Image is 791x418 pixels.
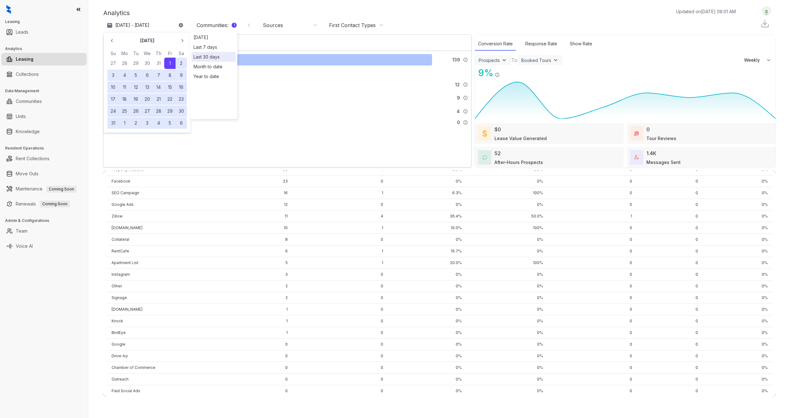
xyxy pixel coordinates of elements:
a: Move Outs [16,167,38,180]
img: logo [6,5,11,14]
th: Saturday [176,50,187,57]
td: 0% [467,246,548,257]
td: 0% [388,176,467,187]
td: 10 [214,222,293,234]
div: After-Hours Prospects [494,159,543,166]
th: Thursday [153,50,164,57]
button: 3 [141,117,153,129]
div: First Contact Types [329,22,376,29]
td: Apartment List [107,257,214,269]
td: 0% [388,339,467,350]
li: Rent Collections [1,152,87,165]
button: [DATE] - [DATE] [103,20,188,31]
td: 20.0% [388,257,467,269]
td: 1 [293,187,388,199]
td: 0% [703,187,773,199]
td: 0% [467,304,548,315]
td: 0% [467,199,548,211]
td: 0 [293,280,388,292]
p: [DATE] [140,37,154,44]
button: 31 [107,117,119,129]
td: 0% [467,374,548,385]
button: 23 [176,93,187,105]
img: Info [463,82,468,87]
td: 0 [214,385,293,397]
div: Sources [263,22,283,29]
td: 0 [548,304,637,315]
td: 0 [637,211,703,222]
div: Tour Reviews [646,135,676,142]
div: $0 [494,126,501,133]
td: 0 [637,362,703,374]
span: 4 [457,108,460,115]
button: 28 [119,58,130,69]
button: 5 [164,117,176,129]
span: 139 [452,56,460,63]
li: Collections [1,68,87,81]
td: 0 [293,292,388,304]
div: Communities : [197,22,237,29]
td: 0 [637,292,703,304]
td: RentCafe [107,246,214,257]
td: 100% [467,222,548,234]
td: 0 [293,176,388,187]
p: [DATE] - [DATE] [115,22,149,28]
img: Info [463,120,468,125]
td: Knock [107,315,214,327]
span: Weekly [744,57,763,63]
td: 0 [214,350,293,362]
td: 0% [703,257,773,269]
td: 6 [214,246,293,257]
td: 0% [467,269,548,280]
td: Other [107,280,214,292]
td: 0% [703,280,773,292]
td: 0% [703,339,773,350]
img: AfterHoursConversations [482,155,487,160]
td: 0% [467,234,548,246]
td: 1 [548,211,637,222]
img: Info [463,95,468,100]
td: 0 [293,374,388,385]
td: Paid Social Ads [107,385,214,397]
button: 9 [176,70,187,81]
div: Month to date [192,62,236,71]
button: 10 [107,82,119,93]
button: 30 [176,105,187,117]
td: 1 [293,222,388,234]
div: [DATE] [192,32,236,42]
td: 6.3% [388,187,467,199]
button: 2 [176,58,187,69]
td: 4 [293,211,388,222]
td: 0 [293,269,388,280]
td: 36.4% [388,211,467,222]
td: 0% [388,292,467,304]
li: Leads [1,26,87,38]
td: 0% [703,222,773,234]
td: 0% [703,327,773,339]
img: UserAvatar [762,8,771,14]
td: 0% [467,327,548,339]
td: 0 [293,339,388,350]
a: Knowledge [16,125,40,138]
p: Updated on [DATE] 08:01 AM [676,8,736,15]
a: Units [16,110,26,123]
button: 13 [141,82,153,93]
button: 29 [130,58,141,69]
button: 12 [130,82,141,93]
td: Collateral [107,234,214,246]
td: 0% [467,176,548,187]
h3: Admin & Configurations [5,218,88,223]
td: [DOMAIN_NAME] [107,304,214,315]
button: 6 [176,117,187,129]
span: 12 [455,81,460,88]
p: Analytics [103,8,130,18]
td: 12 [214,199,293,211]
td: 0 [548,280,637,292]
td: 0% [388,327,467,339]
img: Download [760,19,770,28]
td: 1 [214,327,293,339]
td: 0 [637,339,703,350]
td: 0% [703,199,773,211]
img: Info [463,109,468,114]
td: 0% [703,211,773,222]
